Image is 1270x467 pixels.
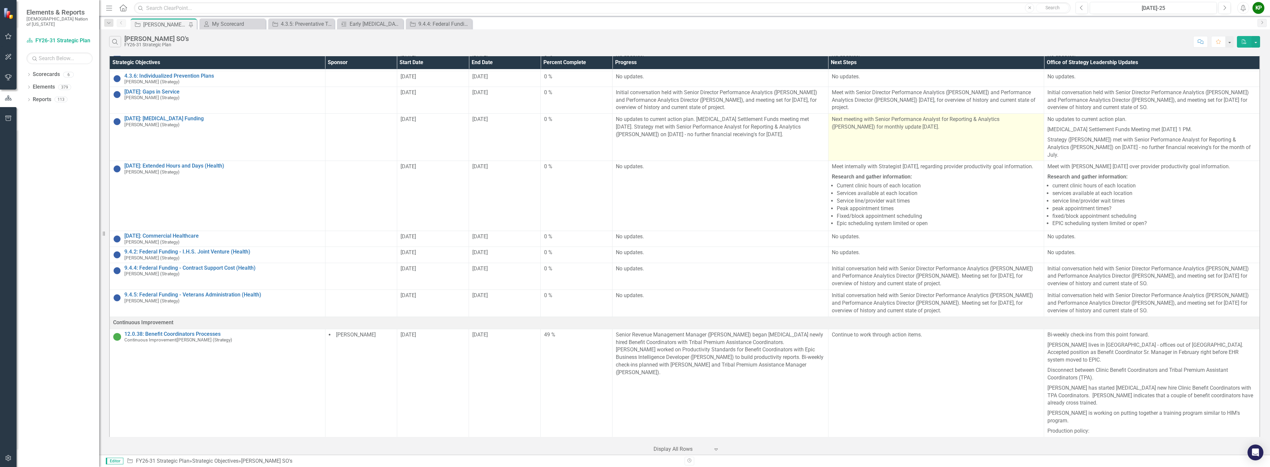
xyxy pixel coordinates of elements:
[109,161,325,231] td: Double-Click to Edit Right Click for Context Menu
[401,116,416,122] span: [DATE]
[109,114,325,161] td: Double-Click to Edit Right Click for Context Menu
[616,73,825,81] p: No updates.
[832,73,1040,81] p: No updates.
[828,263,1044,290] td: Double-Click to Edit
[1047,365,1256,383] p: Disconnect between Clinic Benefit Coordinators and Tribal Premium Assistant Coordinators (TPA).
[325,87,397,114] td: Double-Click to Edit
[124,292,322,298] a: 9.4.5: Federal Funding - Veterans Administration (Health)
[109,290,325,317] td: Double-Click to Edit Right Click for Context Menu
[113,91,121,98] img: Not Started
[124,337,232,342] small: [PERSON_NAME] (Strategy)
[1044,161,1260,231] td: Double-Click to Edit
[541,247,613,263] td: Double-Click to Edit
[241,458,292,464] div: [PERSON_NAME] SO's
[1052,205,1256,213] li: peak appointment times?
[544,233,609,241] div: 0 %
[113,235,121,243] img: Not Started
[1047,249,1256,256] p: No updates.
[124,163,322,169] a: [DATE]: Extended Hours and Days (Health)
[113,165,121,173] img: Not Started
[124,331,322,337] a: 12.0.38: Benefit Coordinators Processes
[58,84,71,90] div: 379
[26,16,93,27] small: [DEMOGRAPHIC_DATA] Nation of [US_STATE]
[397,114,469,161] td: Double-Click to Edit
[1047,89,1256,112] p: Initial conversation held with Senior Director Performance Analytics ([PERSON_NAME]) and Performa...
[544,249,609,256] div: 0 %
[613,87,828,114] td: Double-Click to Edit
[325,114,397,161] td: Double-Click to Edit
[832,163,1040,172] p: Meet internally with Strategist [DATE], regarding provider productivity goal information.
[1047,163,1256,172] p: Meet with [PERSON_NAME] [DATE] over provider productivity goal information.
[281,20,333,28] div: 4.3.5: Preventative Tests
[613,71,828,87] td: Double-Click to Edit
[616,292,825,299] p: No updates.
[1052,220,1256,227] li: EPIC scheduling system limited or open?
[1052,182,1256,190] li: current clinic hours of each location
[469,87,541,114] td: Double-Click to Edit
[469,247,541,263] td: Double-Click to Edit
[401,163,416,170] span: [DATE]
[124,249,322,255] a: 9.4.2: Federal Funding - I.H.S. Joint Venture (Health)
[1047,73,1256,81] p: No updates.
[124,240,180,245] small: [PERSON_NAME] (Strategy)
[127,457,680,465] div: » »
[832,331,1040,339] p: Continue to work through action items.
[1044,114,1260,161] td: Double-Click to Edit
[469,161,541,231] td: Double-Click to Edit
[544,73,609,81] div: 0 %
[837,213,1040,220] li: Fixed/block appointment scheduling
[541,161,613,231] td: Double-Click to Edit
[350,20,402,28] div: Early [MEDICAL_DATA] Detection Screening
[134,2,1071,14] input: Search ClearPoint...
[325,247,397,263] td: Double-Click to Edit
[401,73,416,80] span: [DATE]
[613,161,828,231] td: Double-Click to Edit
[397,247,469,263] td: Double-Click to Edit
[828,71,1044,87] td: Double-Click to Edit
[832,116,1040,131] p: Next meeting with Senior Performance Analyst for Reporting & Analytics ([PERSON_NAME]) for monthl...
[837,190,1040,197] li: Services available at each location
[1047,340,1256,366] p: [PERSON_NAME] lives in [GEOGRAPHIC_DATA] - offices out of [GEOGRAPHIC_DATA]. Accepted position as...
[832,249,1040,256] p: No updates.
[837,197,1040,205] li: Service line/provider wait times
[113,251,121,259] img: Not Started
[1047,135,1256,159] p: Strategy ([PERSON_NAME]) met with Senior Performance Analyst for Reporting & Analytics ([PERSON_N...
[124,89,322,95] a: [DATE]: Gaps in Service
[472,292,488,298] span: [DATE]
[832,265,1040,288] p: Initial conversation held with Senior Director Performance Analytics ([PERSON_NAME]) and Performa...
[616,233,825,241] p: No updates.
[124,122,180,127] small: [PERSON_NAME] (Strategy)
[212,20,264,28] div: My Scorecard
[472,73,488,80] span: [DATE]
[113,267,121,275] img: Not Started
[397,161,469,231] td: Double-Click to Edit
[113,118,121,126] img: Not Started
[1052,213,1256,220] li: fixed/block appointment scheduling
[124,337,176,342] span: Continuous Improvement
[832,292,1040,315] p: Initial conversation held with Senior Director Performance Analytics ([PERSON_NAME]) and Performa...
[325,290,397,317] td: Double-Click to Edit
[1047,426,1256,436] p: Production policy:
[1047,174,1127,180] strong: Research and gather information:
[613,231,828,247] td: Double-Click to Edit
[472,163,488,170] span: [DATE]
[541,263,613,290] td: Double-Click to Edit
[1252,2,1264,14] button: KP
[113,333,121,341] img: Action Plan Approved/In Progress
[109,71,325,87] td: Double-Click to Edit Right Click for Context Menu
[613,247,828,263] td: Double-Click to Edit
[1047,265,1256,288] p: Initial conversation held with Senior Director Performance Analytics ([PERSON_NAME]) and Performa...
[472,116,488,122] span: [DATE]
[469,290,541,317] td: Double-Click to Edit
[113,75,121,83] img: Not Started
[124,298,180,303] small: [PERSON_NAME] (Strategy)
[472,89,488,96] span: [DATE]
[472,265,488,272] span: [DATE]
[1047,292,1256,315] p: Initial conversation held with Senior Director Performance Analytics ([PERSON_NAME]) and Performa...
[613,290,828,317] td: Double-Click to Edit
[472,249,488,255] span: [DATE]
[397,263,469,290] td: Double-Click to Edit
[544,292,609,299] div: 0 %
[613,114,828,161] td: Double-Click to Edit
[1044,87,1260,114] td: Double-Click to Edit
